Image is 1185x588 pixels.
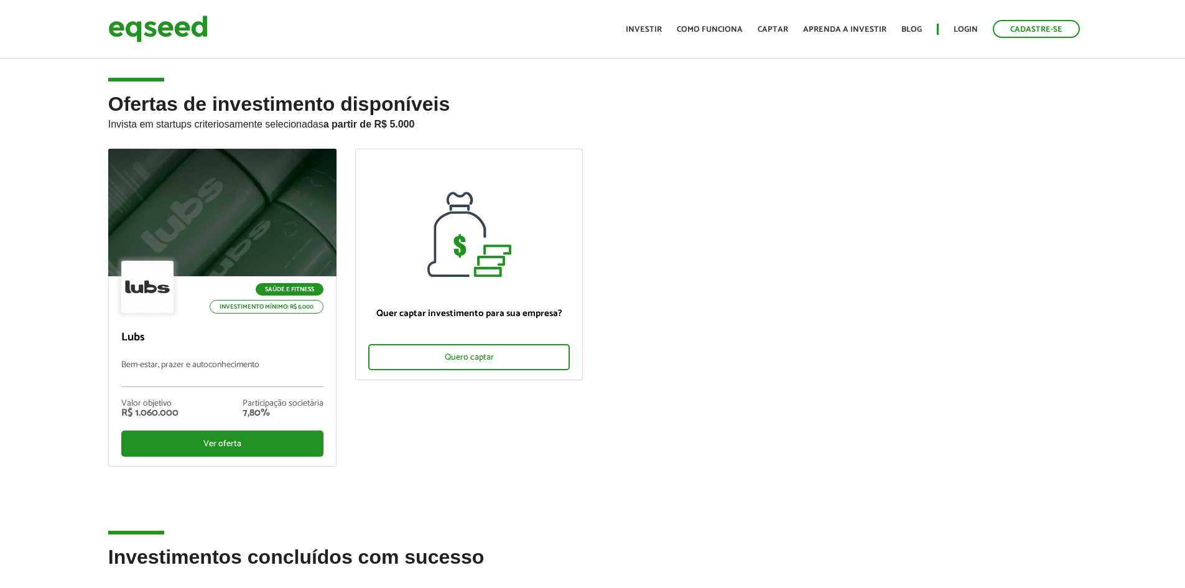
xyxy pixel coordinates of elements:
[803,26,886,34] a: Aprenda a investir
[758,26,788,34] a: Captar
[121,331,323,345] p: Lubs
[368,308,570,319] p: Quer captar investimento para sua empresa?
[626,26,662,34] a: Investir
[677,26,743,34] a: Como funciona
[121,408,179,418] div: R$ 1.060.000
[108,12,208,45] img: EqSeed
[108,149,337,466] a: Saúde e Fitness Investimento mínimo: R$ 5.000 Lubs Bem-estar, prazer e autoconhecimento Valor obj...
[243,408,323,418] div: 7,80%
[243,399,323,408] div: Participação societária
[108,93,1077,149] h2: Ofertas de investimento disponíveis
[355,149,583,380] a: Quer captar investimento para sua empresa? Quero captar
[368,344,570,370] div: Quero captar
[121,431,323,457] div: Ver oferta
[256,283,323,296] p: Saúde e Fitness
[323,119,415,129] strong: a partir de R$ 5.000
[121,360,323,387] p: Bem-estar, prazer e autoconhecimento
[108,546,1077,587] h2: Investimentos concluídos com sucesso
[901,26,922,34] a: Blog
[993,20,1080,38] a: Cadastre-se
[210,300,323,314] p: Investimento mínimo: R$ 5.000
[108,115,1077,130] p: Invista em startups criteriosamente selecionadas
[954,26,978,34] a: Login
[121,399,179,408] div: Valor objetivo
